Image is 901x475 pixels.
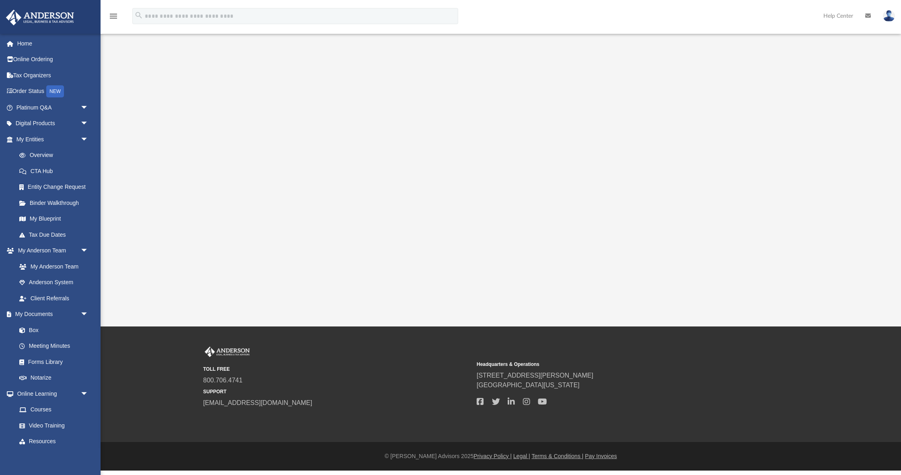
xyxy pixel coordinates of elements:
a: Box [11,322,93,338]
a: Order StatusNEW [6,83,101,100]
div: © [PERSON_NAME] Advisors 2025 [101,452,901,461]
a: Tax Due Dates [11,227,101,243]
span: arrow_drop_down [80,99,97,116]
a: My Documentsarrow_drop_down [6,306,97,322]
a: Courses [11,402,97,418]
i: menu [109,11,118,21]
span: arrow_drop_down [80,386,97,402]
img: User Pic [883,10,895,22]
a: [EMAIL_ADDRESS][DOMAIN_NAME] [203,399,312,406]
a: Anderson System [11,275,97,291]
div: NEW [46,85,64,97]
small: Headquarters & Operations [477,361,745,368]
a: My Anderson Teamarrow_drop_down [6,243,97,259]
a: Pay Invoices [585,453,617,459]
span: arrow_drop_down [80,131,97,148]
a: Meeting Minutes [11,338,97,354]
a: [GEOGRAPHIC_DATA][US_STATE] [477,382,580,388]
span: arrow_drop_down [80,116,97,132]
a: My Blueprint [11,211,97,227]
a: Video Training [11,417,93,434]
a: [STREET_ADDRESS][PERSON_NAME] [477,372,593,379]
a: Notarize [11,370,97,386]
img: Anderson Advisors Platinum Portal [4,10,76,25]
a: Privacy Policy | [474,453,512,459]
a: Binder Walkthrough [11,195,101,211]
a: Online Ordering [6,52,101,68]
a: Overview [11,147,101,163]
a: Legal | [513,453,530,459]
a: Resources [11,434,97,450]
img: Anderson Advisors Platinum Portal [203,347,251,357]
a: CTA Hub [11,163,101,179]
a: Terms & Conditions | [532,453,584,459]
a: Home [6,35,101,52]
a: Tax Organizers [6,67,101,83]
a: Entity Change Request [11,179,101,195]
a: menu [109,15,118,21]
a: My Entitiesarrow_drop_down [6,131,101,147]
a: Platinum Q&Aarrow_drop_down [6,99,101,116]
small: TOLL FREE [203,366,471,373]
a: Forms Library [11,354,93,370]
a: Client Referrals [11,290,97,306]
i: search [134,11,143,20]
small: SUPPORT [203,388,471,395]
a: Digital Productsarrow_drop_down [6,116,101,132]
a: 800.706.4741 [203,377,243,384]
span: arrow_drop_down [80,243,97,259]
a: My Anderson Team [11,258,93,275]
a: Online Learningarrow_drop_down [6,386,97,402]
span: arrow_drop_down [80,306,97,323]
